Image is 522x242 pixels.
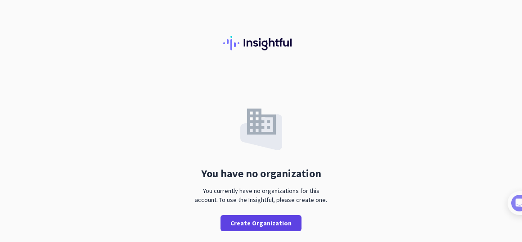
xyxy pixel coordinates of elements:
[223,36,299,50] img: Insightful
[191,186,331,204] div: You currently have no organizations for this account. To use the Insightful, please create one.
[220,215,301,231] button: Create Organization
[230,219,292,228] span: Create Organization
[201,168,321,179] div: You have no organization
